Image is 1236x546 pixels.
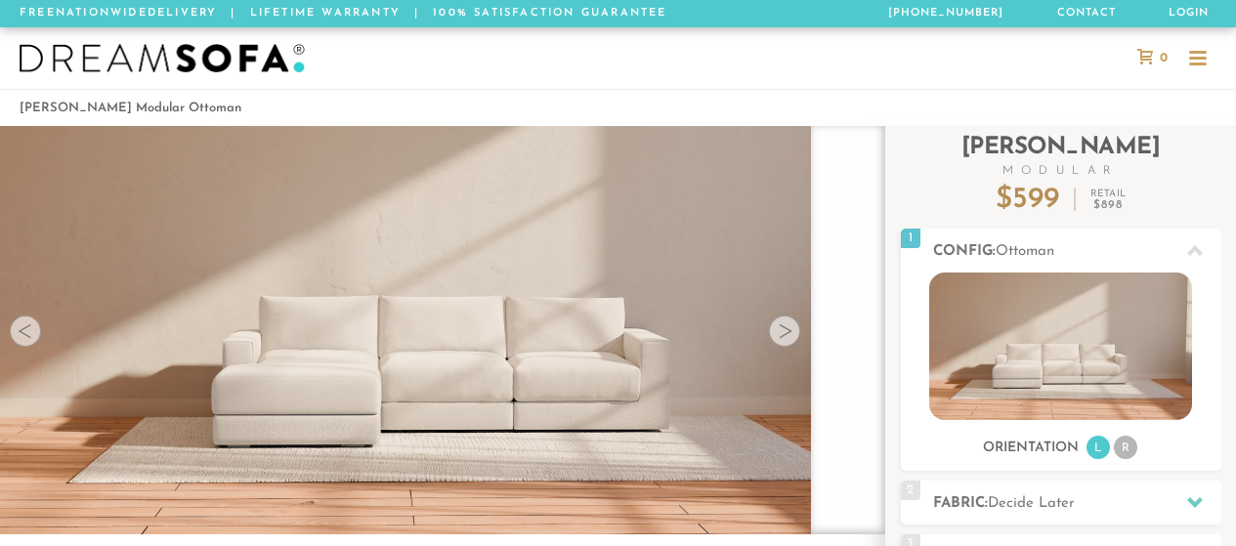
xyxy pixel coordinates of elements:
li: R [1114,436,1137,459]
h2: [PERSON_NAME] [901,136,1221,177]
h2: Config: [933,240,1221,263]
img: DreamSofa - Inspired By Life, Designed By You [20,44,305,73]
p: Retail [1090,189,1126,211]
p: $ [996,186,1059,215]
span: 599 [1012,185,1059,215]
h3: Orientation [983,440,1079,457]
a: 0 [1128,49,1177,66]
span: 2 [901,481,920,500]
span: Decide Later [988,496,1075,511]
span: 1 [901,229,920,248]
li: [PERSON_NAME] Modular Ottoman [20,95,241,121]
span: | [231,8,235,19]
span: | [414,8,419,19]
span: 898 [1101,199,1123,211]
span: Ottoman [996,244,1054,259]
em: Nationwide [56,8,148,19]
h2: Fabric: [933,492,1221,515]
li: L [1087,436,1110,459]
span: Modular [901,165,1221,177]
img: landon-sofa-no_legs-no_pillows-1.jpg [929,273,1192,420]
em: $ [1093,199,1123,211]
span: 0 [1155,52,1168,64]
